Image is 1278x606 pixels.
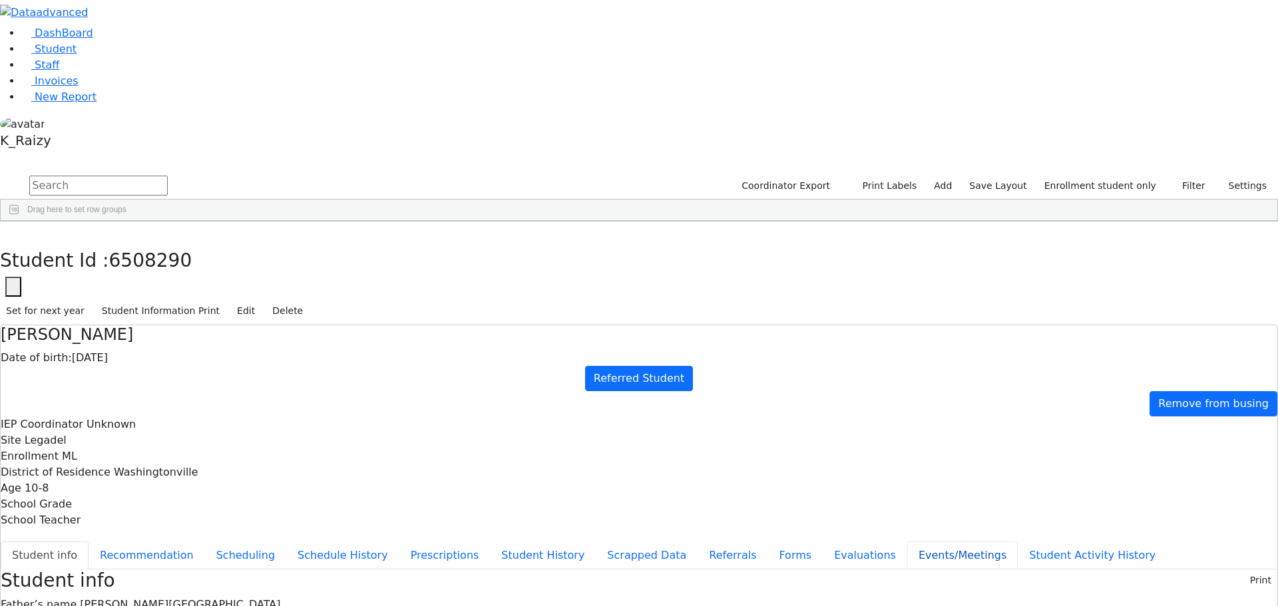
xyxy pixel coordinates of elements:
a: Add [928,176,958,196]
button: Filter [1165,176,1211,196]
label: Enrollment [1,448,59,464]
span: 6508290 [109,249,192,271]
span: New Report [35,90,97,103]
button: Print [1244,570,1277,591]
span: Unknown [87,418,136,430]
input: Search [29,176,168,196]
label: Age [1,480,21,496]
button: Edit [231,301,261,321]
button: Student Information Print [96,301,226,321]
label: IEP Coordinator [1,416,83,432]
label: Site [1,432,21,448]
button: Student History [490,541,596,569]
label: Enrollment student only [1038,176,1162,196]
a: New Report [21,90,97,103]
button: Print Labels [847,176,923,196]
a: DashBoard [21,27,93,39]
button: Schedule History [286,541,399,569]
label: District of Residence [1,464,110,480]
span: Staff [35,59,59,71]
button: Evaluations [823,541,907,569]
button: Prescriptions [399,541,491,569]
span: Legadel [25,434,67,446]
label: School Teacher [1,512,81,528]
button: Coordinator Export [733,176,836,196]
span: ML [62,450,77,462]
a: Staff [21,59,59,71]
button: Save Layout [963,176,1032,196]
span: Drag here to set row groups [27,205,126,214]
a: Invoices [21,75,79,87]
h3: Student info [1,569,115,592]
a: Remove from busing [1150,391,1277,416]
a: Student [21,43,77,55]
button: Delete [266,301,309,321]
span: Washingtonville [114,466,198,478]
button: Forms [767,541,823,569]
span: Invoices [35,75,79,87]
button: Scheduling [205,541,286,569]
span: DashBoard [35,27,93,39]
span: Remove from busing [1158,397,1269,410]
a: Referred Student [585,366,693,391]
button: Student info [1,541,89,569]
button: Referrals [698,541,767,569]
div: [DATE] [1,350,1277,366]
label: School Grade [1,496,72,512]
span: 10-8 [25,482,49,494]
button: Settings [1211,176,1273,196]
h4: [PERSON_NAME] [1,325,1277,345]
span: Student [35,43,77,55]
button: Recommendation [89,541,205,569]
label: Date of birth: [1,350,72,366]
button: Scrapped Data [596,541,698,569]
button: Student Activity History [1018,541,1167,569]
button: Events/Meetings [907,541,1018,569]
